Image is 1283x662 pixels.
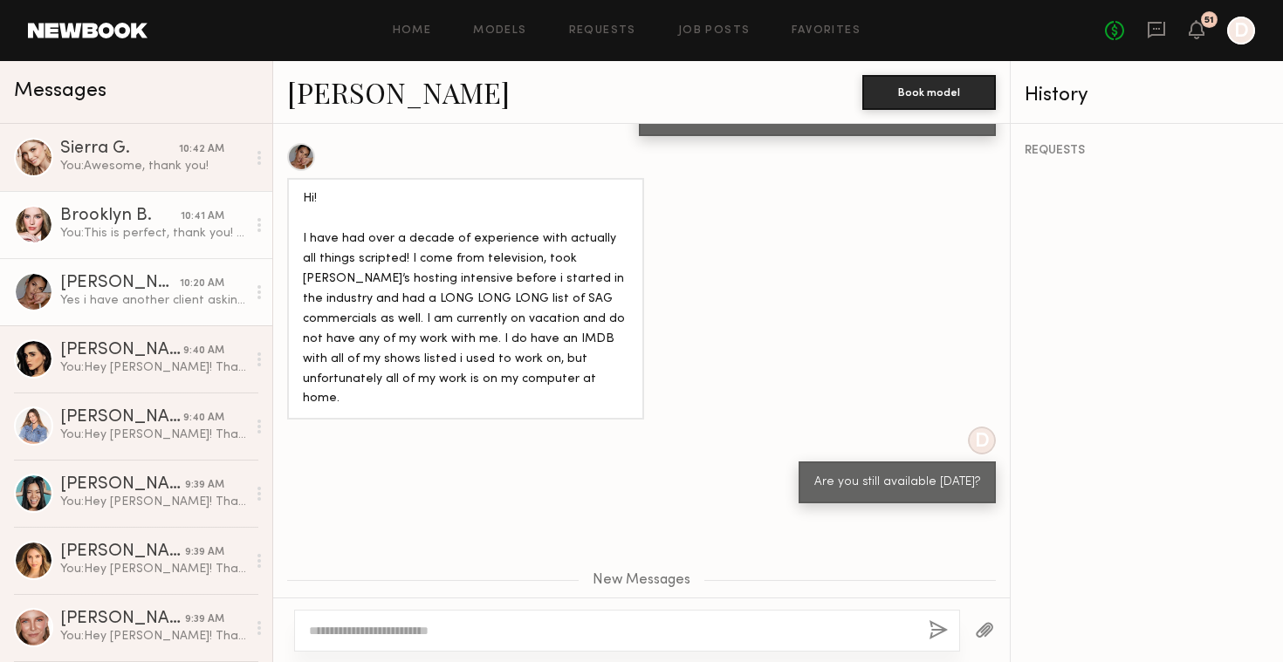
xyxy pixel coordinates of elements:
div: Yes i have another client asking for [DATE] as well, but i have not committed to anything as of yet [60,292,246,309]
div: Hi! I have had over a decade of experience with actually all things scripted! I come from televis... [303,189,628,409]
div: You: Hey [PERSON_NAME]! Thanks so much for applying to our posting for Pocket Hose! We’d love to ... [60,427,246,443]
div: You: Hey [PERSON_NAME]! Thanks so much for applying to our posting for Pocket Hose! We’d love to ... [60,359,246,376]
div: You: This is perfect, thank you! Are you still available [DATE]? [60,225,246,242]
a: Home [393,25,432,37]
div: History [1025,85,1269,106]
div: [PERSON_NAME] [60,611,185,628]
div: [PERSON_NAME] [60,275,180,292]
div: 51 [1204,16,1214,25]
a: Models [473,25,526,37]
span: Messages [14,81,106,101]
div: REQUESTS [1025,145,1269,157]
div: [PERSON_NAME] [60,543,185,561]
span: New Messages [593,573,690,588]
a: Book model [862,84,996,99]
div: 10:20 AM [180,276,224,292]
div: 9:40 AM [183,410,224,427]
button: Book model [862,75,996,110]
div: 10:41 AM [181,208,224,225]
div: Are you still available [DATE]? [814,473,980,493]
div: You: Hey [PERSON_NAME]! Thanks so much for applying to our posting for Pocket Hose! We’d love to ... [60,494,246,510]
a: Requests [569,25,636,37]
div: You: Hey [PERSON_NAME]! Thanks so much for applying to our posting for Pocket Hose! We’d love to ... [60,628,246,645]
div: 9:40 AM [183,343,224,359]
a: [PERSON_NAME] [287,73,510,111]
div: Brooklyn B. [60,208,181,225]
div: [PERSON_NAME] [60,409,183,427]
div: You: Awesome, thank you! [60,158,246,174]
div: 10:42 AM [179,141,224,158]
a: Job Posts [678,25,751,37]
div: [PERSON_NAME] [60,476,185,494]
div: Sierra G. [60,140,179,158]
div: 9:39 AM [185,477,224,494]
div: 9:39 AM [185,611,224,628]
a: D [1227,17,1255,44]
a: Favorites [792,25,861,37]
div: [PERSON_NAME] [60,342,183,359]
div: 9:39 AM [185,544,224,561]
div: You: Hey [PERSON_NAME]! Thanks so much for applying to our posting for Pocket Hose! We’d love to ... [60,561,246,577]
